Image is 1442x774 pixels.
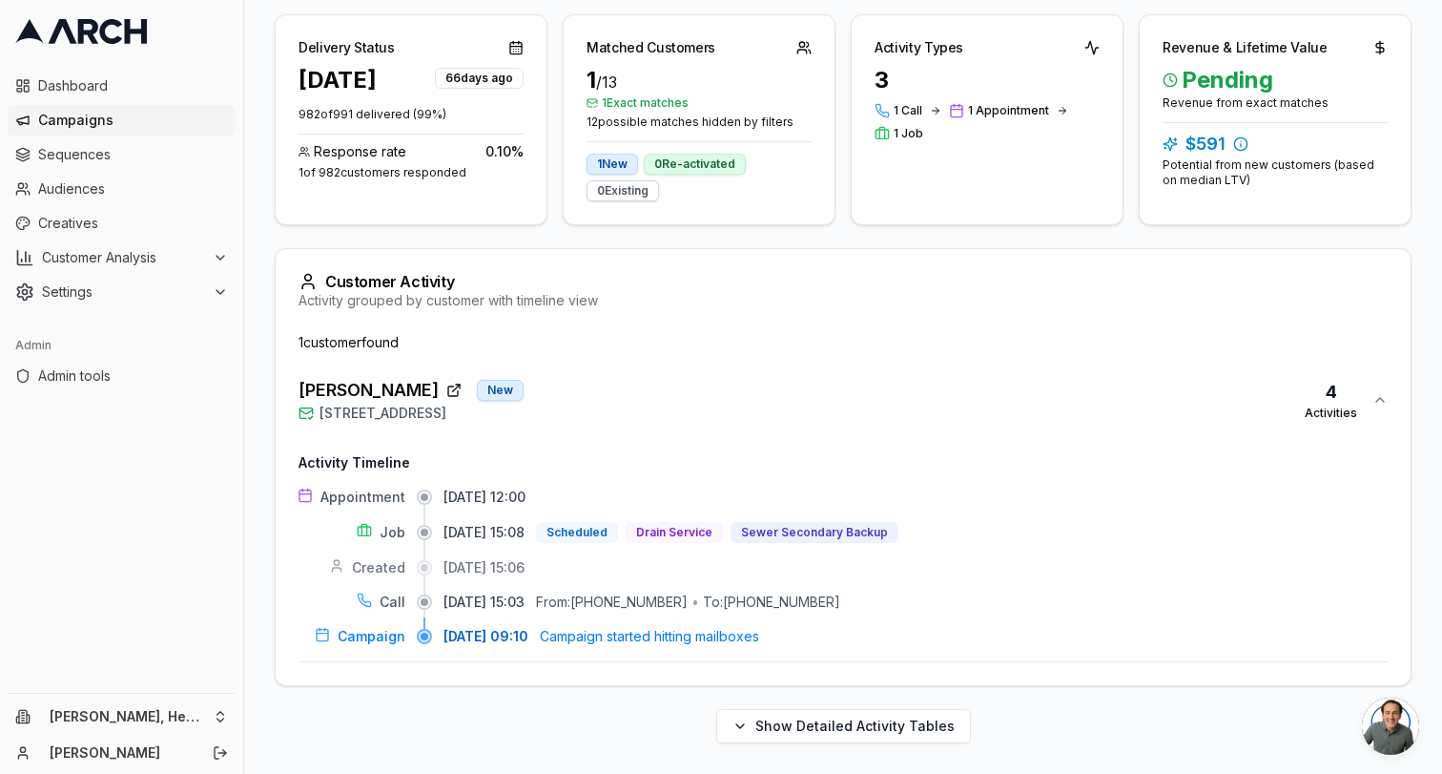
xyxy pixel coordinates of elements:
[1362,698,1419,755] a: Open chat
[691,593,699,612] div: •
[587,38,715,57] div: Matched Customers
[38,111,228,130] span: Campaigns
[1163,65,1388,95] span: Pending
[299,65,377,95] div: [DATE]
[8,105,236,136] a: Campaigns
[38,366,228,386] span: Admin tools
[587,154,638,175] div: 1 New
[1305,406,1357,421] div: Activities
[587,180,659,201] div: 0 Existing
[443,558,525,577] span: [DATE] 15:06
[1163,131,1388,157] div: $591
[8,174,236,204] a: Audiences
[540,627,759,646] span: Campaign started hitting mailboxes
[320,488,405,507] span: Appointment
[485,142,524,161] span: 0.10 %
[299,453,1388,472] h4: Activity Timeline
[875,38,963,57] div: Activity Types
[299,38,395,57] div: Delivery Status
[443,627,528,646] span: [DATE] 09:10
[8,71,236,101] a: Dashboard
[38,179,228,199] span: Audiences
[38,214,228,233] span: Creatives
[1163,95,1388,111] div: Revenue from exact matches
[380,523,405,542] span: Job
[314,142,406,161] span: Response rate
[443,593,525,612] span: [DATE] 15:03
[38,145,228,164] span: Sequences
[626,522,723,543] button: Drain Service
[443,523,525,542] span: [DATE] 15:08
[319,404,446,423] span: [STREET_ADDRESS]
[8,242,236,273] button: Customer Analysis
[8,277,236,307] button: Settings
[8,701,236,732] button: [PERSON_NAME], Heating, Cooling and Drains
[42,282,205,302] span: Settings
[299,362,1388,438] button: [PERSON_NAME]New[STREET_ADDRESS]4Activities
[1163,38,1328,57] div: Revenue & Lifetime Value
[299,333,1388,352] div: 1 customer found
[380,593,405,612] span: Call
[50,708,205,725] span: [PERSON_NAME], Heating, Cooling and Drains
[435,65,524,89] button: 66days ago
[299,438,1388,661] div: [PERSON_NAME]New[STREET_ADDRESS]4Activities
[338,627,405,646] span: Campaign
[644,154,746,175] div: 0 Re-activated
[587,95,812,111] span: 1 Exact matches
[587,115,812,130] span: 12 possible matches hidden by filters
[894,126,923,141] span: 1 Job
[352,558,405,577] span: Created
[587,65,812,95] div: 1
[968,103,1049,118] span: 1 Appointment
[435,68,524,89] div: 66 days ago
[299,272,1388,291] div: Customer Activity
[1305,379,1357,406] div: 4
[731,522,898,543] button: Sewer Secondary Backup
[477,380,524,401] div: New
[536,522,618,543] button: Scheduled
[536,593,688,612] div: From: [PHONE_NUMBER]
[42,248,205,267] span: Customer Analysis
[596,73,617,92] span: / 13
[299,291,1388,310] div: Activity grouped by customer with timeline view
[894,103,922,118] span: 1 Call
[8,361,236,391] a: Admin tools
[443,488,525,507] span: [DATE] 12:00
[299,107,524,122] p: 982 of 991 delivered ( 99 %)
[207,740,234,766] button: Log out
[875,65,1100,95] div: 3
[8,139,236,170] a: Sequences
[299,377,439,404] span: [PERSON_NAME]
[8,208,236,239] a: Creatives
[50,743,192,763] a: [PERSON_NAME]
[716,709,971,743] button: Show Detailed Activity Tables
[299,165,524,180] div: 1 of 982 customers responded
[8,330,236,361] div: Admin
[703,593,840,612] div: To: [PHONE_NUMBER]
[1163,157,1388,188] div: Potential from new customers (based on median LTV)
[38,76,228,95] span: Dashboard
